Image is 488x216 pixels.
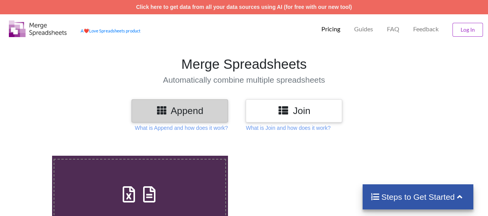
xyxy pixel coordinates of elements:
[9,20,67,37] img: Logo.png
[136,4,352,10] a: Click here to get data from all your data sources using AI (for free with our new tool)
[453,23,483,37] button: Log In
[84,28,89,33] span: heart
[370,192,466,202] h4: Steps to Get Started
[81,28,140,33] a: AheartLove Spreadsheets product
[137,105,222,116] h3: Append
[246,124,330,132] p: What is Join and how does it work?
[135,124,228,132] p: What is Append and how does it work?
[321,25,340,33] p: Pricing
[387,25,399,33] p: FAQ
[413,26,439,32] span: Feedback
[252,105,336,116] h3: Join
[354,25,373,33] p: Guides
